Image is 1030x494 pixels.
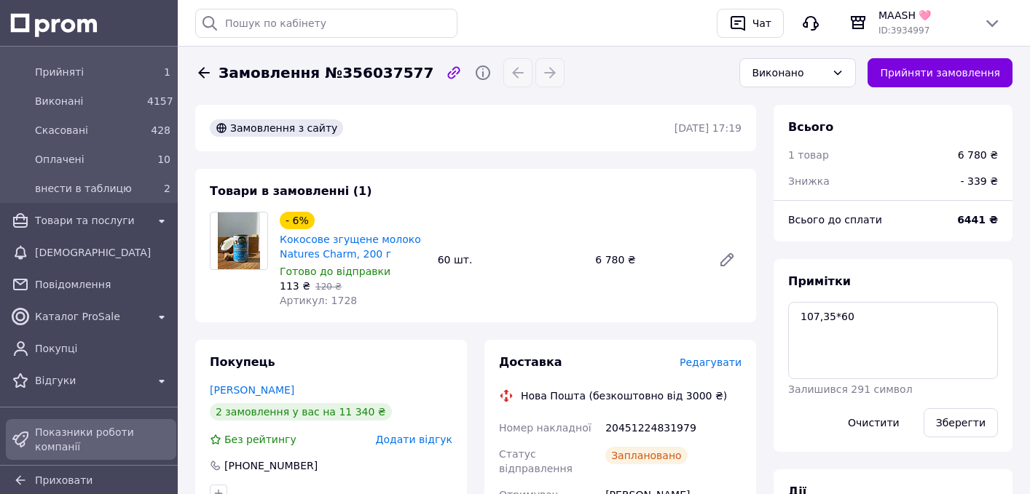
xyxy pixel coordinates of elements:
[717,9,784,38] button: Чат
[712,245,742,274] a: Редагувати
[164,66,170,78] span: 1
[788,383,913,395] span: Залишився 291 символ
[151,124,170,136] span: 428
[750,12,774,34] div: Чат
[280,280,310,292] span: 113 ₴
[836,408,912,437] button: Очистити
[675,122,742,134] time: [DATE] 17:19
[280,212,315,229] div: - 6%
[195,9,457,38] input: Пошук по кабінету
[924,408,998,437] button: Зберегти
[589,250,707,270] div: 6 780 ₴
[35,213,147,228] span: Товари та послуги
[376,434,452,445] span: Додати відгук
[517,389,731,403] div: Нова Пошта (безкоштовно від 3000 ₴)
[210,184,372,198] span: Товари в замовленні (1)
[210,384,294,396] a: [PERSON_NAME]
[958,148,998,162] div: 6 780 ₴
[878,8,972,23] span: MAASH 🩷
[605,447,688,464] div: Заплановано
[210,355,275,369] span: Покупець
[35,152,141,167] span: Оплачені
[164,183,170,194] span: 2
[35,65,141,79] span: Прийняті
[35,309,147,324] span: Каталог ProSale
[35,94,141,108] span: Виконані
[147,95,173,107] span: 4157
[957,214,998,226] b: 6441 ₴
[788,175,830,187] span: Знижка
[157,154,170,165] span: 10
[499,448,573,474] span: Статус відправлення
[315,282,342,292] span: 120 ₴
[788,302,998,379] textarea: 107,35*60
[224,434,296,445] span: Без рейтингу
[35,123,141,138] span: Скасовані
[280,266,390,277] span: Готово до відправки
[951,165,1007,197] div: - 339 ₴
[868,58,1013,87] button: Прийняти замовлення
[680,356,742,368] span: Редагувати
[35,277,170,292] span: Повідомлення
[35,425,170,454] span: Показники роботи компанії
[280,295,357,306] span: Артикул: 1728
[280,234,421,260] a: Кокосове згущене молоко Natures Charm, 200 г
[35,373,147,388] span: Відгуки
[432,250,590,270] div: 60 шт.
[788,214,882,226] span: Всього до сплати
[499,355,562,369] span: Доставка
[35,181,141,196] span: внести в таблицю
[602,415,744,441] div: 20451224831979
[210,403,392,421] div: 2 замовлення у вас на 11 340 ₴
[788,274,851,288] span: Примітки
[223,458,319,473] div: [PHONE_NUMBER]
[35,245,170,260] span: [DEMOGRAPHIC_DATA]
[499,422,591,434] span: Номер накладної
[878,25,929,36] span: ID: 3934997
[788,120,833,134] span: Всього
[210,119,343,137] div: Замовлення з сайту
[788,149,829,161] span: 1 товар
[752,65,826,81] div: Виконано
[219,63,433,84] span: Замовлення №356037577
[35,474,93,486] span: Приховати
[218,212,261,269] img: Кокосове згущене молоко Natures Charm, 200 г
[35,341,170,356] span: Покупці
